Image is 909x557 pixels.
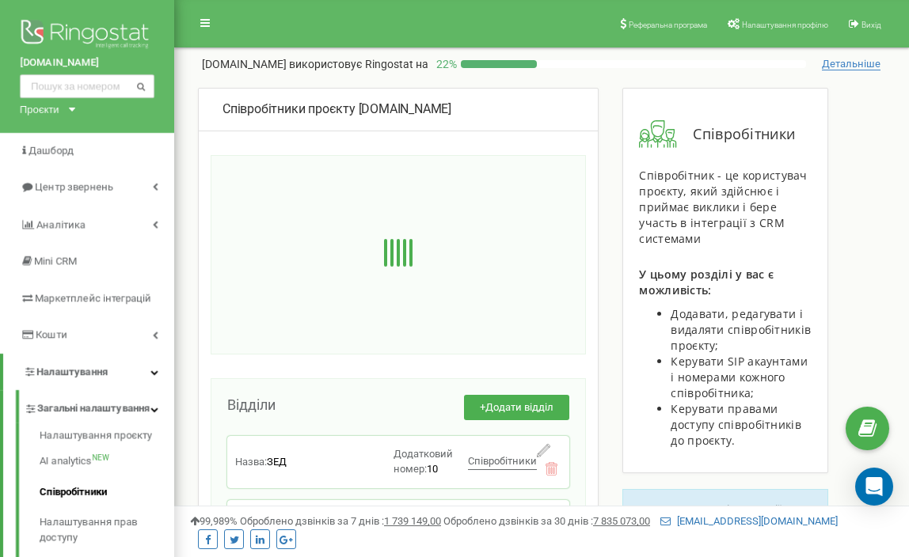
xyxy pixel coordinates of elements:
button: +Додати відділ [464,395,569,421]
span: Назва: [235,456,267,468]
span: використовує Ringostat на [289,58,428,70]
span: Відділи [227,396,276,413]
span: Центр звернень [35,181,113,193]
span: Налаштування [36,366,108,377]
span: Співробітники [677,124,795,145]
span: Співробітники проєкту [222,101,356,116]
span: ЗЕД [267,456,287,468]
span: Співробітник - це користувач проєкту, який здійснює і приймає виклики і бере участь в інтеграції ... [639,168,807,246]
a: Співробітники [40,477,174,508]
a: Налаштування [3,354,174,391]
span: Оброблено дзвінків за 7 днів : [240,515,441,527]
span: Маркетплейс інтеграцій [35,292,151,304]
a: [EMAIL_ADDRESS][DOMAIN_NAME] [660,515,838,527]
div: Open Intercom Messenger [855,468,893,506]
span: Детальніше [822,58,880,70]
u: 7 835 073,00 [593,515,650,527]
span: Співробітники [468,455,537,467]
span: Додатковий номер: [394,448,453,475]
a: Загальні налаштування [24,390,174,422]
span: 10 [427,463,438,475]
span: Аналiтика [36,218,86,230]
span: Дашборд [29,145,74,157]
span: Реферальна програма [629,21,707,29]
span: Mini CRM [34,255,77,267]
span: Додавати, редагувати і видаляти співробітників проєкту; [671,306,811,353]
span: У цьому розділі у вас є можливість: [639,267,774,297]
u: 1 739 149,00 [384,515,441,527]
span: Для отримання інструкції з управління співробітниками проєкту перейдіть до [635,502,799,548]
span: Оброблено дзвінків за 30 днів : [443,515,650,527]
span: Кошти [36,328,67,340]
input: Пошук за номером [20,74,154,98]
div: [DOMAIN_NAME] [222,100,574,119]
p: 22 % [428,56,461,72]
div: Проєкти [20,102,59,117]
span: Вихід [861,21,881,29]
span: Налаштування профілю [742,21,828,29]
img: Ringostat logo [20,16,154,55]
a: Налаштування прав доступу [40,507,174,552]
a: AI analyticsNEW [40,446,174,477]
a: [DOMAIN_NAME] [20,55,154,70]
a: Налаштування проєкту [40,428,174,447]
span: Керувати SIP акаунтами і номерами кожного співробітника; [671,354,808,400]
span: Додати відділ [485,401,553,413]
span: Загальні налаштування [37,401,150,416]
span: 99,989% [190,515,238,527]
p: [DOMAIN_NAME] [202,56,428,72]
span: Керувати правами доступу співробітників до проєкту. [671,401,801,448]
